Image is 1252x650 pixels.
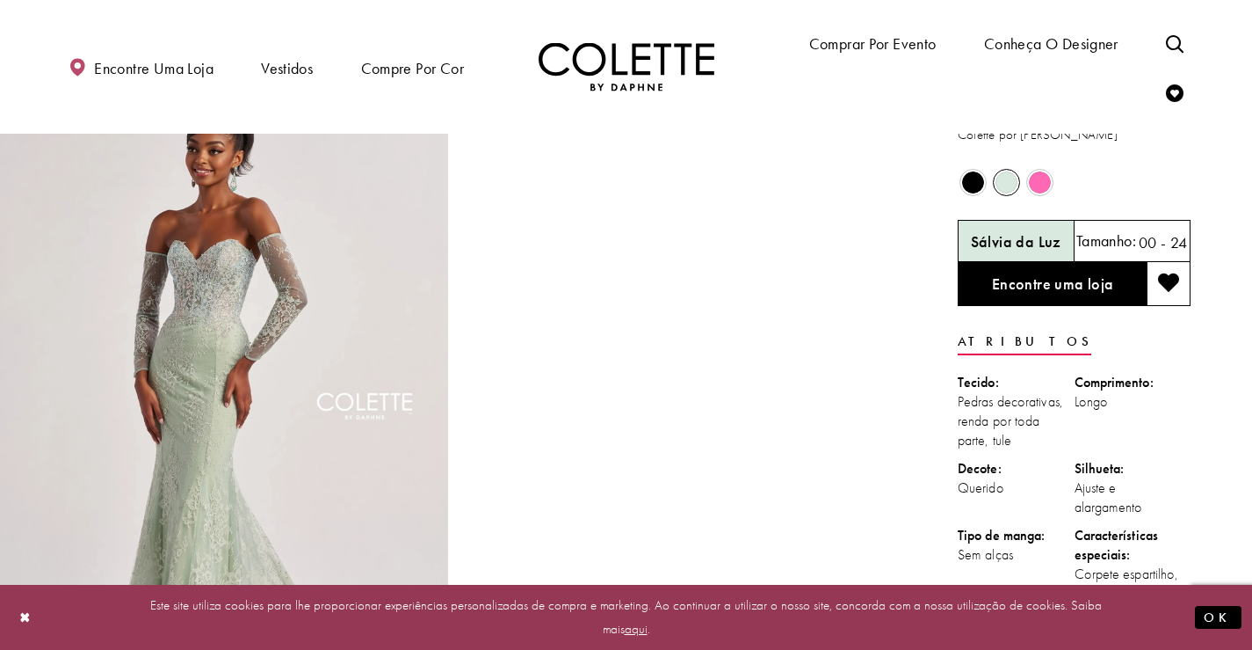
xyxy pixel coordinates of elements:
[1075,526,1159,564] font: Características especiais:
[625,620,648,638] a: aqui
[971,231,1061,252] h5: Cor escolhida
[1075,459,1125,478] font: Silhueta:
[958,545,1013,564] font: Sem alças
[991,167,1022,198] div: Sálvia da Luz
[1195,606,1241,630] button: Enviar diálogo
[958,459,1002,478] font: Decote:
[11,603,40,633] button: Fechar diálogo
[648,620,650,638] font: .
[971,231,1061,252] font: Sálvia da Luz
[958,392,1063,449] font: Pedras decorativas, renda por toda parte, tule
[992,274,1114,294] font: Encontre uma loja
[539,43,714,91] a: Visite a página inicial
[1075,478,1143,516] font: Ajuste e alargamento
[1075,565,1179,641] font: Corpete espartilho, mangas tipo manopla incluídas, alças finas
[1204,610,1233,627] font: OK
[1024,167,1055,198] div: Rosa
[1075,373,1154,391] font: Comprimento:
[958,165,1190,199] div: O estado dos controles de cores do produto depende do tamanho escolhido
[958,333,1091,351] font: Atributos
[958,373,999,391] font: Tecido:
[539,43,714,91] img: Colette por Daphne
[958,478,1004,497] font: Querido
[1075,392,1109,411] font: Longo
[958,126,1118,143] font: Colette por [PERSON_NAME]
[1076,230,1136,251] font: Tamanho:
[958,167,988,198] div: Preto
[958,262,1147,306] a: Encontre uma loja
[1139,232,1188,252] font: 00 - 24
[150,596,1102,638] font: Este site utiliza cookies para lhe proporcionar experiências personalizadas de compra e marketing...
[958,526,1045,544] font: Tipo de manga:
[1147,262,1190,306] button: Adicionar à lista de desejos
[1162,68,1188,116] a: Verificar lista de desejos
[958,328,1091,355] a: Atributos
[457,84,905,308] video: Estilo CL8415 Colette by Daphne #1 reprodução automática em loop sem som vídeo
